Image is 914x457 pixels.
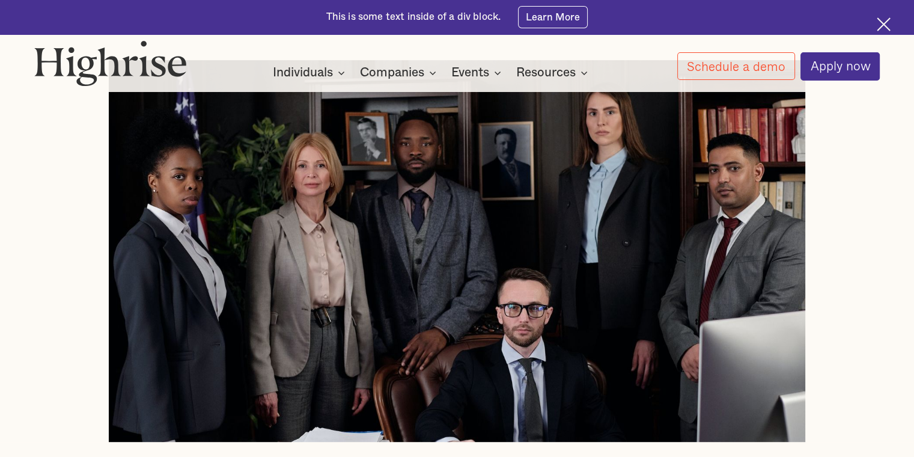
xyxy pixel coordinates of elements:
div: Resources [516,66,576,80]
div: Individuals [273,66,349,80]
a: Learn More [518,6,588,28]
div: Events [451,66,489,80]
img: group of a leader and his team [109,60,806,442]
div: Individuals [273,66,333,80]
div: Companies [360,66,424,80]
div: This is some text inside of a div block. [326,10,501,24]
a: Apply now [800,52,880,81]
a: Schedule a demo [677,52,795,80]
img: Cross icon [877,17,891,31]
div: Companies [360,66,440,80]
div: Events [451,66,505,80]
div: Resources [516,66,591,80]
img: Highrise logo [34,40,187,87]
